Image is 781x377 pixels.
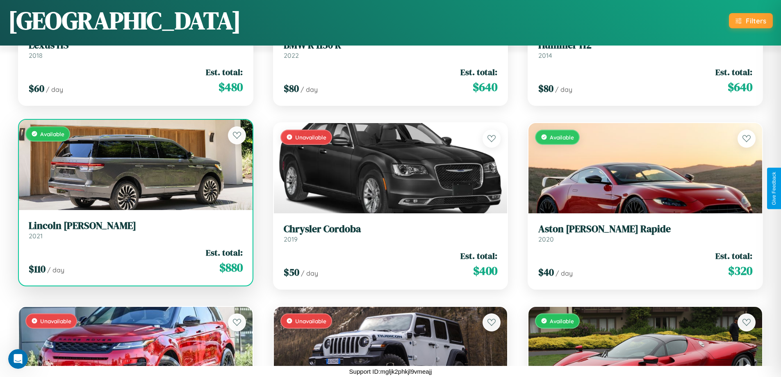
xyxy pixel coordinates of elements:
span: / day [301,85,318,94]
span: Unavailable [295,318,326,324]
span: 2014 [538,51,552,59]
span: Available [550,318,574,324]
span: Available [40,130,64,137]
div: Give Feedback [771,172,777,205]
span: $ 80 [284,82,299,95]
a: Hummer H22014 [538,39,752,59]
iframe: Intercom live chat [8,349,28,369]
a: BMW R 1150 R2022 [284,39,498,59]
a: Lexus HS2018 [29,39,243,59]
span: 2020 [538,235,554,243]
span: $ 110 [29,262,46,276]
span: $ 400 [473,263,497,279]
span: $ 480 [219,79,243,95]
span: Available [550,134,574,141]
button: Filters [729,13,773,28]
span: 2022 [284,51,299,59]
span: Est. total: [715,66,752,78]
span: / day [556,269,573,277]
span: 2019 [284,235,298,243]
span: 2018 [29,51,43,59]
span: Est. total: [460,250,497,262]
h3: Lincoln [PERSON_NAME] [29,220,243,232]
div: Filters [746,16,766,25]
h3: BMW R 1150 R [284,39,498,51]
span: Est. total: [206,66,243,78]
span: Est. total: [460,66,497,78]
span: $ 640 [473,79,497,95]
span: $ 880 [219,259,243,276]
span: 2021 [29,232,43,240]
a: Lincoln [PERSON_NAME]2021 [29,220,243,240]
span: $ 40 [538,265,554,279]
span: / day [555,85,572,94]
span: / day [46,85,63,94]
span: Unavailable [295,134,326,141]
span: / day [301,269,318,277]
h1: [GEOGRAPHIC_DATA] [8,4,241,37]
span: $ 50 [284,265,299,279]
h3: Lexus HS [29,39,243,51]
h3: Hummer H2 [538,39,752,51]
span: Est. total: [715,250,752,262]
span: $ 640 [728,79,752,95]
span: / day [47,266,64,274]
span: $ 80 [538,82,553,95]
span: Est. total: [206,247,243,258]
a: Chrysler Cordoba2019 [284,223,498,243]
h3: Chrysler Cordoba [284,223,498,235]
span: $ 60 [29,82,44,95]
p: Support ID: mgljk2phkjl9vmeajj [349,366,432,377]
span: Unavailable [40,318,71,324]
span: $ 320 [728,263,752,279]
a: Aston [PERSON_NAME] Rapide2020 [538,223,752,243]
h3: Aston [PERSON_NAME] Rapide [538,223,752,235]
